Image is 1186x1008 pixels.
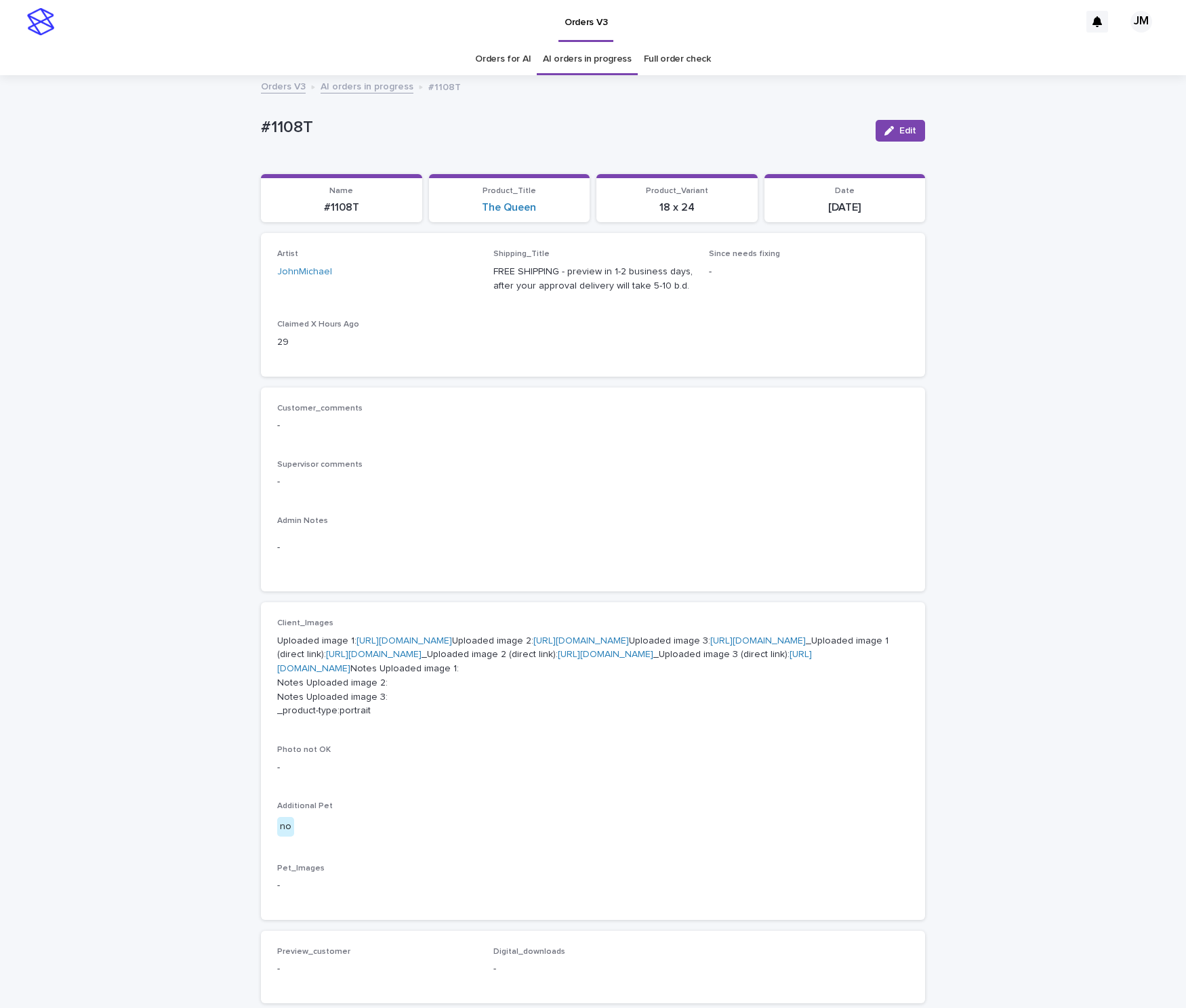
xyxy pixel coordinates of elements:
button: Edit [876,120,925,142]
p: - [277,541,909,555]
a: [URL][DOMAIN_NAME] [326,650,422,659]
p: 29 [277,335,477,350]
span: Preview_customer [277,948,350,956]
div: no [277,817,294,837]
span: Claimed X Hours Ago [277,320,359,329]
p: - [493,962,693,976]
span: Client_Images [277,619,333,627]
a: [URL][DOMAIN_NAME] [356,636,452,646]
a: [URL][DOMAIN_NAME] [558,650,653,659]
p: #1108T [269,201,414,214]
p: - [277,962,477,976]
span: Additional Pet [277,802,333,810]
p: - [709,265,909,279]
a: The Queen [482,201,536,214]
a: Full order check [644,43,711,75]
span: Pet_Images [277,864,325,873]
span: Date [835,187,855,195]
a: JohnMichael [277,265,332,279]
p: #1108T [428,79,461,93]
p: [DATE] [773,201,918,214]
span: Digital_downloads [493,948,565,956]
span: Customer_comments [277,404,363,413]
p: - [277,761,909,775]
a: [URL][DOMAIN_NAME] [710,636,806,646]
span: Name [329,187,353,195]
span: Photo not OK [277,746,331,754]
span: Edit [899,126,916,135]
span: Product_Title [483,187,536,195]
a: Orders V3 [261,78,306,93]
p: - [277,475,909,489]
span: Artist [277,250,298,258]
p: FREE SHIPPING - preview in 1-2 business days, after your approval delivery will take 5-10 b.d. [493,265,693,293]
p: 18 x 24 [605,201,750,214]
img: stacker-logo-s-only.png [27,8,54,35]
p: Uploaded image 1: Uploaded image 2: Uploaded image 3: _Uploaded image 1 (direct link): _Uploaded ... [277,634,909,719]
p: - [277,419,909,433]
a: AI orders in progress [543,43,632,75]
span: Shipping_Title [493,250,550,258]
span: Since needs fixing [709,250,780,258]
div: JM [1130,11,1152,33]
p: - [277,879,909,893]
p: #1108T [261,118,865,138]
a: Orders for AI [475,43,531,75]
a: AI orders in progress [321,78,413,93]
span: Product_Variant [646,187,708,195]
a: [URL][DOMAIN_NAME] [533,636,629,646]
span: Admin Notes [277,517,328,525]
span: Supervisor comments [277,461,363,469]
